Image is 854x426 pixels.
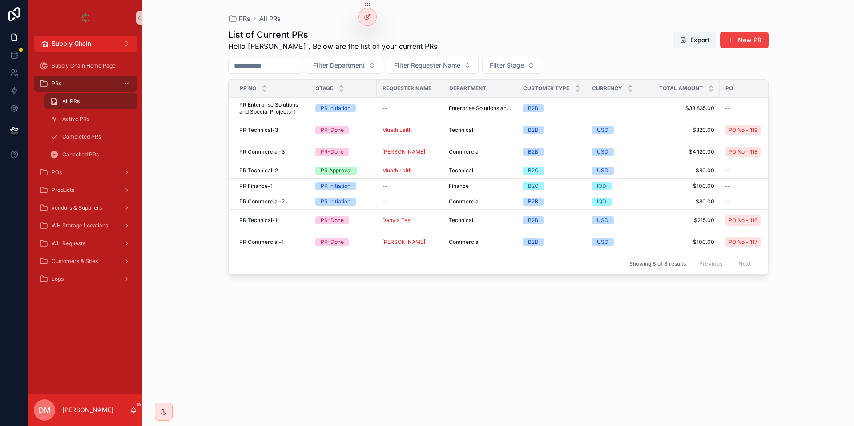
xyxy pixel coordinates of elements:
a: B2B [523,104,581,112]
span: vendors & Suppliers [52,204,102,211]
a: PR Initiation [315,104,371,112]
a: Customers & Sites [34,253,137,269]
span: Stage [316,85,333,92]
a: Completed PRs [44,129,137,145]
span: Currency [592,85,622,92]
a: PR Approval [315,167,371,175]
div: B2B [528,148,538,156]
a: PR-Done [315,238,371,246]
span: Supply Chain [52,39,91,48]
a: -- [382,183,438,190]
a: $4,120.00 [658,148,714,155]
div: PR Initiation [321,182,350,190]
span: DM [39,405,51,415]
p: [PERSON_NAME] [62,406,113,414]
a: USD [592,216,648,224]
span: Requester Name [383,85,431,92]
div: B2B [528,238,538,246]
a: Supply Chain Home Page [34,58,137,74]
a: B2C [523,167,581,175]
span: -- [725,183,730,190]
span: WH Requests [52,240,85,247]
a: All PRs [259,14,281,23]
button: Select Button [34,36,137,52]
a: IQD [592,182,648,190]
span: -- [725,198,730,205]
a: $80.00 [658,167,714,174]
a: B2B [523,238,581,246]
a: All PRs [44,93,137,109]
a: PR Commercial-3 [239,148,305,155]
a: $80.00 [658,198,714,205]
span: -- [382,198,387,205]
a: vendors & Suppliers [34,200,137,216]
div: USD [597,216,608,224]
span: -- [382,183,387,190]
span: POs [52,169,62,176]
a: Commercial [449,198,512,205]
a: Muath Laith [382,167,438,174]
a: PO No - 117 [725,237,761,247]
a: $100.00 [658,183,714,190]
div: B2B [528,126,538,134]
span: -- [725,167,730,174]
a: -- [382,105,438,112]
span: -- [725,105,730,112]
a: PO No - 119 [725,125,761,135]
a: $320.00 [658,127,714,134]
a: WH Requests [34,235,137,251]
span: Filter Requester Name [394,61,460,70]
a: PR Technical-1 [239,217,305,224]
a: IQD [592,198,648,206]
span: Commercial [449,198,480,205]
button: Select Button [387,57,479,74]
a: B2C [523,182,581,190]
span: WH Storage Locations [52,222,108,229]
a: -- [725,183,781,190]
span: Filter Stage [490,61,524,70]
span: PRs [52,80,61,87]
a: B2B [523,198,581,206]
a: PO No - 117 [725,235,781,249]
span: Commercial [449,239,480,246]
a: PRs [228,14,250,23]
div: PR-Done [321,238,344,246]
div: B2C [528,182,539,190]
a: Technical [449,217,512,224]
a: WH Storage Locations [34,218,137,234]
div: B2B [528,216,538,224]
span: PO No - 119 [729,127,757,134]
a: [PERSON_NAME] [382,239,425,246]
div: USD [597,167,608,175]
a: PR Commercial-2 [239,198,305,205]
a: PR Finance-1 [239,183,305,190]
span: Completed PRs [62,133,101,140]
a: USD [592,167,648,175]
span: PRs [239,14,250,23]
a: [PERSON_NAME] [382,239,438,246]
span: PR Finance-1 [239,183,273,190]
a: New PR [720,32,769,48]
a: $100.00 [658,239,714,246]
a: Danyia Test [382,217,438,224]
span: PO No - 118 [729,148,757,155]
button: Select Button [306,57,383,74]
a: Muath Laith [382,127,438,134]
span: PO No - 117 [729,239,757,246]
a: Technical [449,127,512,134]
a: [PERSON_NAME] [382,148,425,155]
span: Muath Laith [382,167,412,174]
span: Finance [449,183,469,190]
div: PR Initiation [321,104,350,112]
a: Enterprise Solutions and Special Projects [449,105,512,112]
a: Commercial [449,148,512,155]
span: PR Technical-3 [239,127,278,134]
a: PR Enterprise Solutions and Special Projects-1 [239,101,305,115]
